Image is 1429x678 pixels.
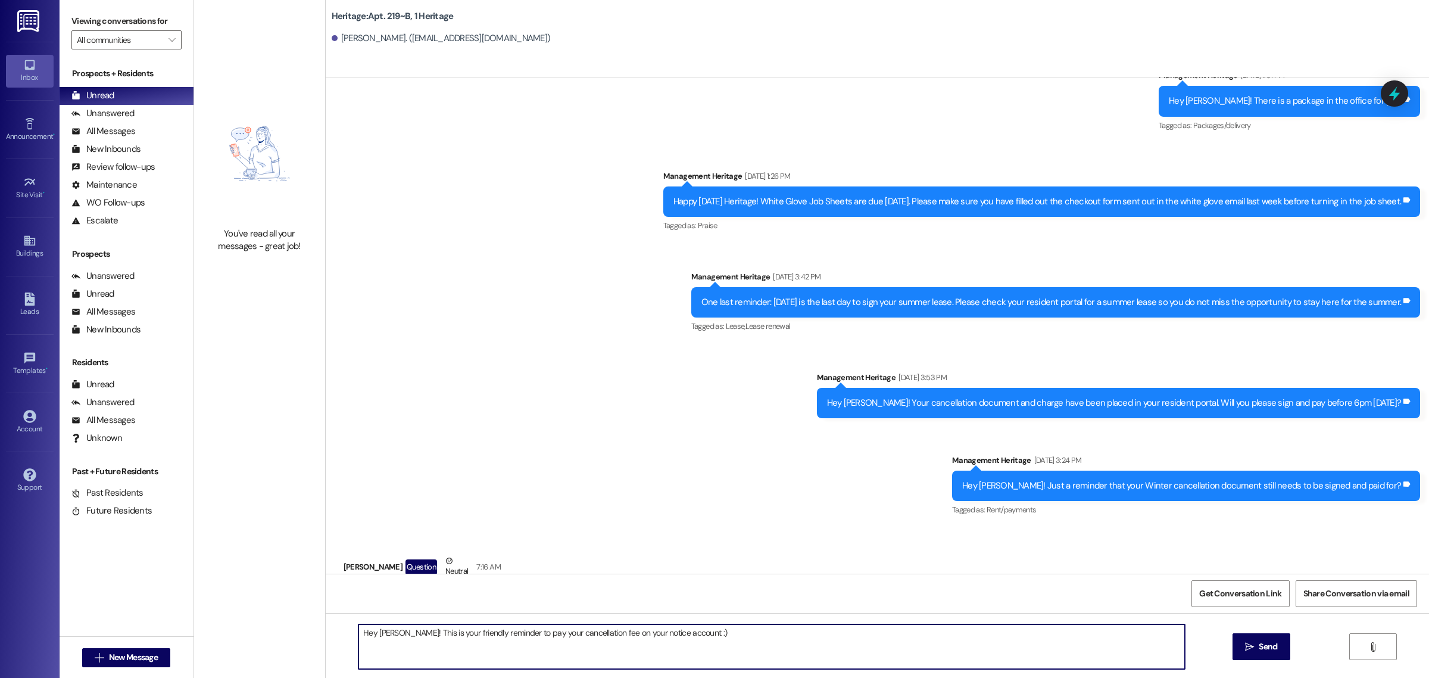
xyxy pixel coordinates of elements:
[701,296,1401,309] div: One last reminder: [DATE] is the last day to sign your summer lease. Please check your resident p...
[1031,454,1082,466] div: [DATE] 3:24 PM
[71,125,135,138] div: All Messages
[60,465,194,478] div: Past + Future Residents
[60,248,194,260] div: Prospects
[6,348,54,380] a: Templates •
[726,321,745,331] span: Lease ,
[952,454,1420,471] div: Management Heritage
[1199,587,1281,600] span: Get Conversation Link
[71,288,114,300] div: Unread
[71,324,141,336] div: New Inbounds
[358,624,1185,669] textarea: Hey [PERSON_NAME]! This is your friendly reminder to pay your cancellation fee on your notice acc...
[43,189,45,197] span: •
[742,170,790,182] div: [DATE] 1:26 PM
[1159,69,1420,86] div: Management Heritage
[71,89,114,102] div: Unread
[95,653,104,663] i: 
[71,487,143,499] div: Past Residents
[817,371,1421,388] div: Management Heritage
[6,172,54,204] a: Site Visit •
[6,55,54,87] a: Inbox
[71,432,122,444] div: Unknown
[71,12,182,30] label: Viewing conversations for
[473,561,500,573] div: 7:16 AM
[663,217,1420,234] div: Tagged as:
[71,414,135,427] div: All Messages
[6,406,54,438] a: Account
[405,559,437,574] div: Question
[896,371,947,384] div: [DATE] 3:53 PM
[53,130,55,139] span: •
[71,107,135,120] div: Unanswered
[82,648,170,667] button: New Message
[1233,633,1290,660] button: Send
[952,501,1420,518] div: Tagged as:
[691,270,1420,287] div: Management Heritage
[332,10,454,23] b: Heritage: Apt. 219~B, 1 Heritage
[6,289,54,321] a: Leads
[745,321,791,331] span: Lease renewal
[71,161,155,173] div: Review follow-ups
[109,651,158,664] span: New Message
[1159,117,1420,134] div: Tagged as:
[673,195,1401,208] div: Happy [DATE] Heritage! White Glove Job Sheets are due [DATE]. Please make sure you have filled ou...
[17,10,42,32] img: ResiDesk Logo
[691,318,1420,335] div: Tagged as:
[207,228,312,253] div: You've read all your messages - great job!
[6,231,54,263] a: Buildings
[770,270,820,283] div: [DATE] 3:42 PM
[71,306,135,318] div: All Messages
[1191,580,1289,607] button: Get Conversation Link
[71,197,145,209] div: WO Follow-ups
[207,86,312,222] img: empty-state
[443,555,470,580] div: Neutral
[1193,120,1251,130] span: Packages/delivery
[71,378,114,391] div: Unread
[60,356,194,369] div: Residents
[1296,580,1417,607] button: Share Conversation via email
[1245,642,1254,652] i: 
[71,143,141,155] div: New Inbounds
[71,396,135,409] div: Unanswered
[663,170,1420,186] div: Management Heritage
[698,220,717,231] span: Praise
[71,270,135,282] div: Unanswered
[71,214,118,227] div: Escalate
[1368,642,1377,652] i: 
[987,505,1037,515] span: Rent/payments
[77,30,163,49] input: All communities
[1303,587,1409,600] span: Share Conversation via email
[71,505,152,517] div: Future Residents
[169,35,175,45] i: 
[1169,95,1401,107] div: Hey [PERSON_NAME]! There is a package in the office for you.
[6,465,54,497] a: Support
[71,179,137,191] div: Maintenance
[962,480,1401,492] div: Hey [PERSON_NAME]! Just a reminder that your Winter cancellation document still needs to be signe...
[1259,640,1277,653] span: Send
[60,67,194,80] div: Prospects + Residents
[46,365,48,373] span: •
[332,32,551,45] div: [PERSON_NAME]. ([EMAIL_ADDRESS][DOMAIN_NAME])
[344,555,850,584] div: [PERSON_NAME]
[827,397,1402,409] div: Hey [PERSON_NAME]! Your cancellation document and charge have been placed in your resident portal...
